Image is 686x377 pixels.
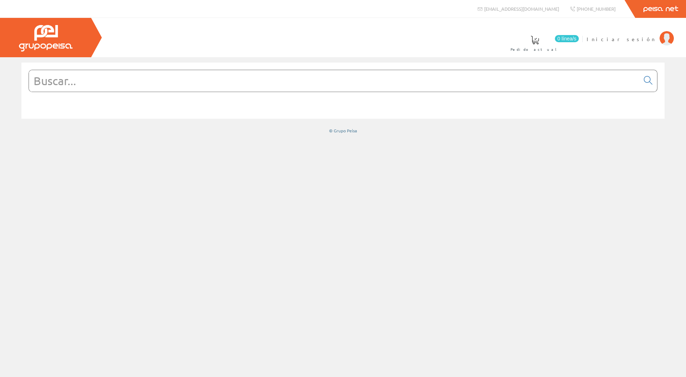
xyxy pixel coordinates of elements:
a: Iniciar sesión [587,30,674,36]
span: Pedido actual [511,46,559,53]
span: [PHONE_NUMBER] [577,6,616,12]
span: 0 línea/s [555,35,579,42]
img: Grupo Peisa [19,25,73,52]
input: Buscar... [29,70,640,92]
div: © Grupo Peisa [21,128,665,134]
span: Iniciar sesión [587,35,656,43]
span: [EMAIL_ADDRESS][DOMAIN_NAME] [484,6,559,12]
